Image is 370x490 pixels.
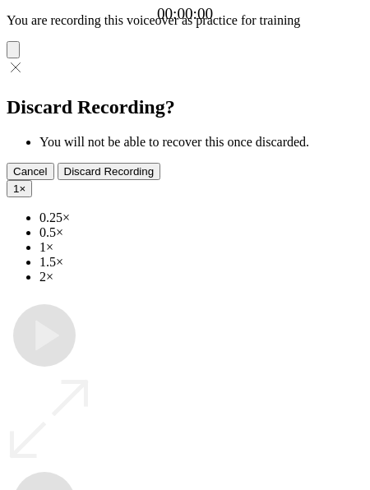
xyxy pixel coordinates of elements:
a: 00:00:00 [157,5,213,23]
li: 0.5× [39,225,363,240]
li: 2× [39,270,363,284]
li: You will not be able to recover this once discarded. [39,135,363,150]
li: 1× [39,240,363,255]
li: 0.25× [39,210,363,225]
li: 1.5× [39,255,363,270]
button: Cancel [7,163,54,180]
span: 1 [13,183,19,195]
p: You are recording this voiceover as practice for training [7,13,363,28]
button: Discard Recording [58,163,161,180]
h2: Discard Recording? [7,96,363,118]
button: 1× [7,180,32,197]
